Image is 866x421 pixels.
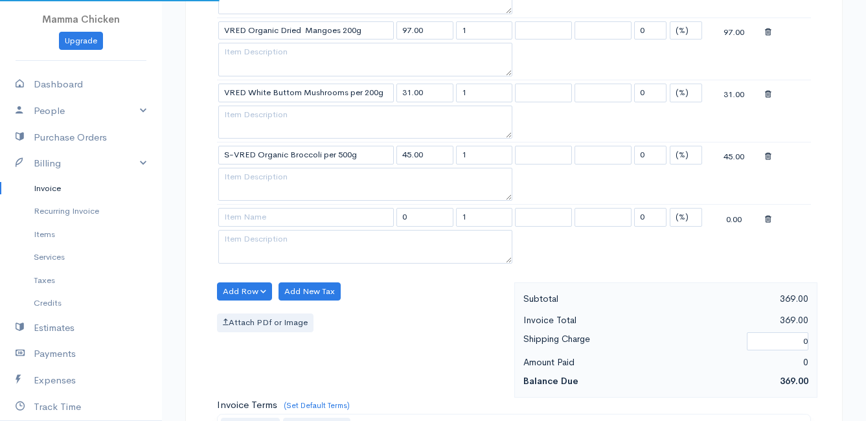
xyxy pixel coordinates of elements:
[666,354,815,370] div: 0
[279,282,341,301] button: Add New Tax
[666,291,815,307] div: 369.00
[517,354,666,370] div: Amount Paid
[705,147,762,163] div: 45.00
[705,23,762,39] div: 97.00
[523,375,578,387] strong: Balance Due
[284,400,350,411] a: (Set Default Terms)
[517,312,666,328] div: Invoice Total
[517,291,666,307] div: Subtotal
[42,13,120,25] span: Mamma Chicken
[217,313,313,332] label: Attach PDf or Image
[705,85,762,101] div: 31.00
[218,21,394,40] input: Item Name
[705,210,762,226] div: 0.00
[217,398,277,413] label: Invoice Terms
[517,331,740,352] div: Shipping Charge
[780,375,808,387] span: 369.00
[59,32,103,51] a: Upgrade
[666,312,815,328] div: 369.00
[217,282,272,301] button: Add Row
[218,146,394,165] input: Item Name
[218,84,394,102] input: Item Name
[218,208,394,227] input: Item Name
